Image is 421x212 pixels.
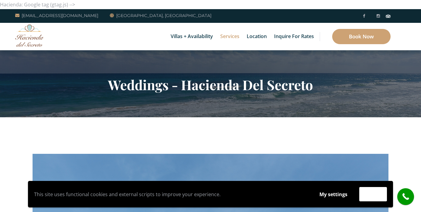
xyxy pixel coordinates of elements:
a: [GEOGRAPHIC_DATA], [GEOGRAPHIC_DATA] [110,12,211,19]
p: This site uses functional cookies and external scripts to improve your experience. [34,190,308,199]
img: Tripadvisor_logomark.svg [386,15,391,18]
a: Inquire for Rates [271,23,317,50]
a: Location [244,23,270,50]
h2: Weddings - Hacienda Del Secreto [33,77,388,93]
button: Accept [359,187,387,201]
a: [EMAIL_ADDRESS][DOMAIN_NAME] [15,12,98,19]
a: Villas + Availability [168,23,216,50]
img: Awesome Logo [15,24,44,47]
button: My settings [314,187,353,201]
a: Book Now [332,29,391,44]
a: Services [217,23,242,50]
a: call [397,188,414,205]
i: call [399,190,412,203]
